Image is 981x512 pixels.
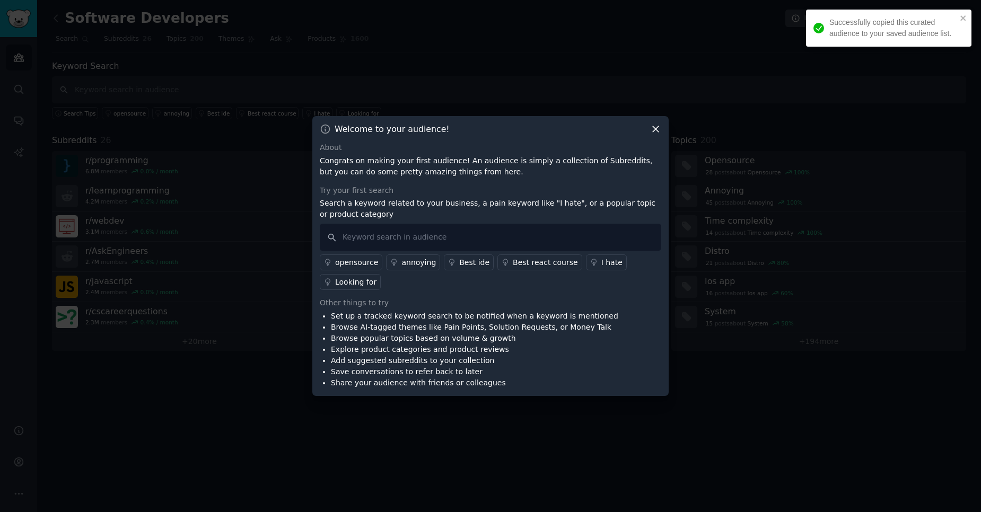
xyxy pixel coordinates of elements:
[320,155,661,178] p: Congrats on making your first audience! An audience is simply a collection of Subreddits, but you...
[320,274,381,290] a: Looking for
[386,254,440,270] a: annoying
[601,257,623,268] div: I hate
[331,333,618,344] li: Browse popular topics based on volume & growth
[331,344,618,355] li: Explore product categories and product reviews
[497,254,582,270] a: Best react course
[960,14,967,22] button: close
[829,17,957,39] div: Successfully copied this curated audience to your saved audience list.
[320,198,661,220] p: Search a keyword related to your business, a pain keyword like "I hate", or a popular topic or pr...
[320,254,382,270] a: opensource
[320,185,661,196] div: Try your first search
[444,254,494,270] a: Best ide
[335,257,378,268] div: opensource
[335,277,376,288] div: Looking for
[513,257,578,268] div: Best react course
[320,142,661,153] div: About
[331,355,618,366] li: Add suggested subreddits to your collection
[586,254,627,270] a: I hate
[320,224,661,251] input: Keyword search in audience
[331,322,618,333] li: Browse AI-tagged themes like Pain Points, Solution Requests, or Money Talk
[335,123,450,135] h3: Welcome to your audience!
[320,297,661,308] div: Other things to try
[459,257,489,268] div: Best ide
[331,311,618,322] li: Set up a tracked keyword search to be notified when a keyword is mentioned
[331,366,618,377] li: Save conversations to refer back to later
[331,377,618,389] li: Share your audience with friends or colleagues
[401,257,436,268] div: annoying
